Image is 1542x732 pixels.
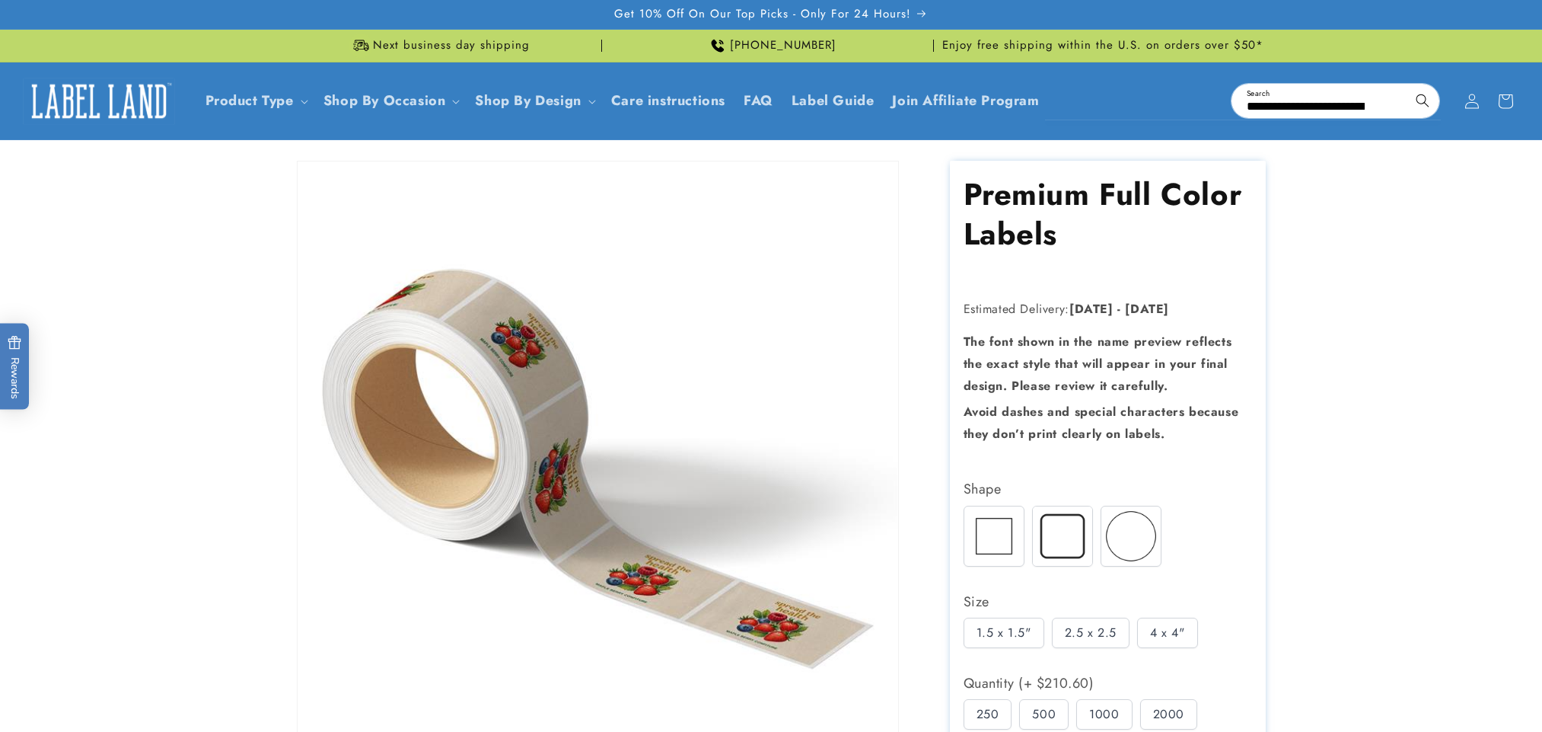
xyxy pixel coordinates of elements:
[964,507,1024,566] img: Square cut
[8,335,22,398] span: Rewards
[1052,618,1129,648] div: 2.5 x 2.5
[964,333,1232,395] strong: The font shown in the name preview reflects the exact style that will appear in your final design...
[602,83,734,119] a: Care instructions
[883,83,1048,119] a: Join Affiliate Program
[314,83,467,119] summary: Shop By Occasion
[323,92,446,110] span: Shop By Occasion
[1222,660,1527,717] iframe: Gorgias Floating Chat
[196,83,314,119] summary: Product Type
[1137,618,1198,648] div: 4 x 4"
[611,92,725,110] span: Care instructions
[276,30,602,62] div: Announcement
[18,72,181,130] a: Label Land
[964,174,1253,254] h1: Premium Full Color Labels
[964,403,1239,443] strong: Avoid dashes and special characters because they don’t print clearly on labels.
[942,38,1263,53] span: Enjoy free shipping within the U.S. on orders over $50*
[12,610,193,656] iframe: Sign Up via Text for Offers
[466,83,601,119] summary: Shop By Design
[1069,300,1113,318] strong: [DATE]
[614,7,911,22] span: Get 10% Off On Our Top Picks - Only For 24 Hours!
[964,671,1253,695] div: Quantity
[792,92,875,110] span: Label Guide
[1372,84,1406,117] button: Clear search term
[744,92,773,110] span: FAQ
[475,91,581,110] a: Shop By Design
[964,699,1012,730] div: 250
[1101,507,1161,566] img: Circle
[892,92,1039,110] span: Join Affiliate Program
[1125,300,1169,318] strong: [DATE]
[23,78,175,125] img: Label Land
[964,590,1253,614] div: Size
[1019,699,1069,730] div: 500
[1117,300,1121,318] strong: -
[730,38,836,53] span: [PHONE_NUMBER]
[964,299,1253,321] p: Estimated Delivery:
[1406,84,1439,117] button: Search
[1140,699,1197,730] div: 2000
[1033,507,1092,566] img: Round corner cut
[1076,699,1132,730] div: 1000
[205,91,294,110] a: Product Type
[782,83,884,119] a: Label Guide
[940,30,1266,62] div: Announcement
[734,83,782,119] a: FAQ
[964,477,1253,501] div: Shape
[1014,671,1094,695] span: (+ $210.60)
[373,38,530,53] span: Next business day shipping
[964,618,1044,648] div: 1.5 x 1.5"
[608,30,934,62] div: Announcement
